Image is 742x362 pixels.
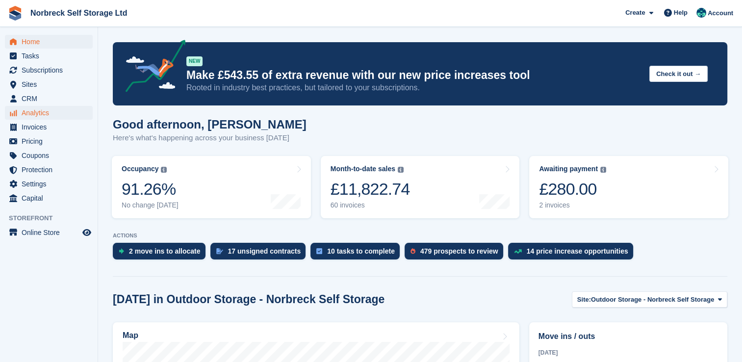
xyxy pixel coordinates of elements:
[5,191,93,205] a: menu
[696,8,706,18] img: Sally King
[539,165,598,173] div: Awaiting payment
[22,92,80,105] span: CRM
[123,331,138,340] h2: Map
[539,179,606,199] div: £280.00
[22,63,80,77] span: Subscriptions
[113,243,210,264] a: 2 move ins to allocate
[186,68,641,82] p: Make £543.55 of extra revenue with our new price increases tool
[8,6,23,21] img: stora-icon-8386f47178a22dfd0bd8f6a31ec36ba5ce8667c1dd55bd0f319d3a0aa187defe.svg
[186,82,641,93] p: Rooted in industry best practices, but tailored to your subscriptions.
[5,106,93,120] a: menu
[420,247,498,255] div: 479 prospects to review
[216,248,223,254] img: contract_signature_icon-13c848040528278c33f63329250d36e43548de30e8caae1d1a13099fd9432cc5.svg
[22,106,80,120] span: Analytics
[539,201,606,209] div: 2 invoices
[113,293,384,306] h2: [DATE] in Outdoor Storage - Norbreck Self Storage
[129,247,201,255] div: 2 move ins to allocate
[22,149,80,162] span: Coupons
[5,120,93,134] a: menu
[113,118,307,131] h1: Good afternoon, [PERSON_NAME]
[22,120,80,134] span: Invoices
[5,134,93,148] a: menu
[331,165,395,173] div: Month-to-date sales
[161,167,167,173] img: icon-info-grey-7440780725fd019a000dd9b08b2336e03edf1995a4989e88bcd33f0948082b44.svg
[649,66,708,82] button: Check it out →
[514,249,522,254] img: price_increase_opportunities-93ffe204e8149a01c8c9dc8f82e8f89637d9d84a8eef4429ea346261dce0b2c0.svg
[122,201,179,209] div: No change [DATE]
[572,291,727,308] button: Site: Outdoor Storage - Norbreck Self Storage
[22,78,80,91] span: Sites
[117,40,186,96] img: price-adjustments-announcement-icon-8257ccfd72463d97f412b2fc003d46551f7dbcb40ab6d574587a9cd5c0d94...
[331,179,410,199] div: £11,822.74
[22,35,80,49] span: Home
[708,8,733,18] span: Account
[410,248,415,254] img: prospect-51fa495bee0391a8d652442698ab0144808aea92771e9ea1ae160a38d050c398.svg
[600,167,606,173] img: icon-info-grey-7440780725fd019a000dd9b08b2336e03edf1995a4989e88bcd33f0948082b44.svg
[5,163,93,177] a: menu
[5,177,93,191] a: menu
[122,179,179,199] div: 91.26%
[405,243,508,264] a: 479 prospects to review
[529,156,728,218] a: Awaiting payment £280.00 2 invoices
[5,226,93,239] a: menu
[9,213,98,223] span: Storefront
[22,191,80,205] span: Capital
[316,248,322,254] img: task-75834270c22a3079a89374b754ae025e5fb1db73e45f91037f5363f120a921f8.svg
[113,132,307,144] p: Here's what's happening across your business [DATE]
[81,227,93,238] a: Preview store
[310,243,405,264] a: 10 tasks to complete
[119,248,124,254] img: move_ins_to_allocate_icon-fdf77a2bb77ea45bf5b3d319d69a93e2d87916cf1d5bf7949dd705db3b84f3ca.svg
[5,35,93,49] a: menu
[112,156,311,218] a: Occupancy 91.26% No change [DATE]
[674,8,688,18] span: Help
[26,5,131,21] a: Norbreck Self Storage Ltd
[331,201,410,209] div: 60 invoices
[210,243,311,264] a: 17 unsigned contracts
[5,149,93,162] a: menu
[22,163,80,177] span: Protection
[5,92,93,105] a: menu
[5,49,93,63] a: menu
[577,295,591,305] span: Site:
[625,8,645,18] span: Create
[538,348,718,357] div: [DATE]
[122,165,158,173] div: Occupancy
[113,233,727,239] p: ACTIONS
[5,78,93,91] a: menu
[327,247,395,255] div: 10 tasks to complete
[22,226,80,239] span: Online Store
[527,247,628,255] div: 14 price increase opportunities
[538,331,718,342] h2: Move ins / outs
[22,49,80,63] span: Tasks
[22,134,80,148] span: Pricing
[508,243,638,264] a: 14 price increase opportunities
[321,156,520,218] a: Month-to-date sales £11,822.74 60 invoices
[22,177,80,191] span: Settings
[398,167,404,173] img: icon-info-grey-7440780725fd019a000dd9b08b2336e03edf1995a4989e88bcd33f0948082b44.svg
[228,247,301,255] div: 17 unsigned contracts
[591,295,714,305] span: Outdoor Storage - Norbreck Self Storage
[5,63,93,77] a: menu
[186,56,203,66] div: NEW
